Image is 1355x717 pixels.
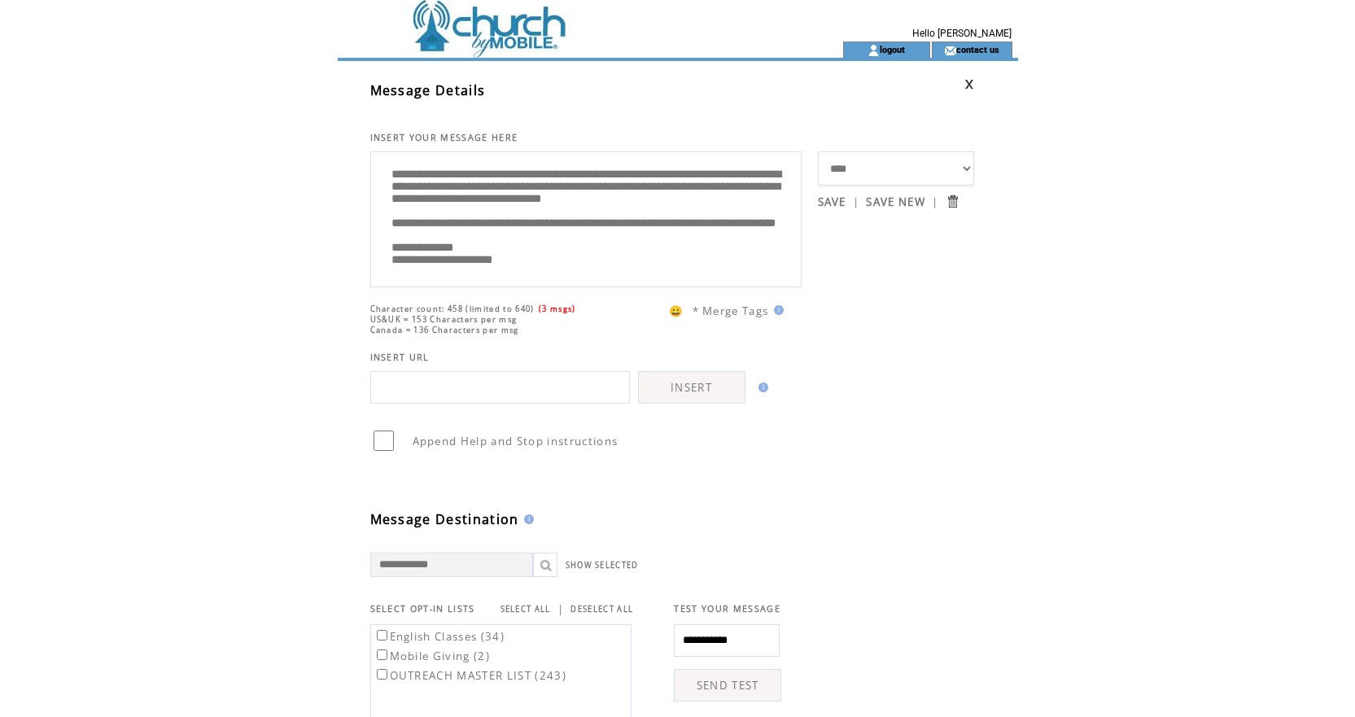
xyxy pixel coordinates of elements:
[374,668,567,683] label: OUTREACH MASTER LIST (243)
[956,44,999,55] a: contact us
[945,194,960,209] input: Submit
[880,44,905,55] a: logout
[566,560,639,571] a: SHOW SELECTED
[374,629,505,644] label: English Classes (34)
[519,514,534,524] img: help.gif
[557,601,564,616] span: |
[374,649,491,663] label: Mobile Giving (2)
[853,195,859,209] span: |
[377,669,387,680] input: OUTREACH MASTER LIST (243)
[370,314,518,325] span: US&UK = 153 Characters per msg
[769,305,784,315] img: help.gif
[754,383,768,392] img: help.gif
[669,304,684,318] span: 😀
[944,44,956,57] img: contact_us_icon.gif
[570,604,633,614] a: DESELECT ALL
[370,352,430,363] span: INSERT URL
[377,649,387,660] input: Mobile Giving (2)
[638,371,745,404] a: INSERT
[370,81,486,99] span: Message Details
[912,28,1012,39] span: Hello [PERSON_NAME]
[370,510,519,528] span: Message Destination
[377,630,387,640] input: English Classes (34)
[370,603,475,614] span: SELECT OPT-IN LISTS
[866,195,925,209] a: SAVE NEW
[868,44,880,57] img: account_icon.gif
[674,603,780,614] span: TEST YOUR MESSAGE
[370,325,519,335] span: Canada = 136 Characters per msg
[500,604,551,614] a: SELECT ALL
[413,434,618,448] span: Append Help and Stop instructions
[932,195,938,209] span: |
[818,195,846,209] a: SAVE
[370,132,518,143] span: INSERT YOUR MESSAGE HERE
[693,304,769,318] span: * Merge Tags
[539,304,576,314] span: (3 msgs)
[674,669,781,702] a: SEND TEST
[370,304,535,314] span: Character count: 458 (limited to 640)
